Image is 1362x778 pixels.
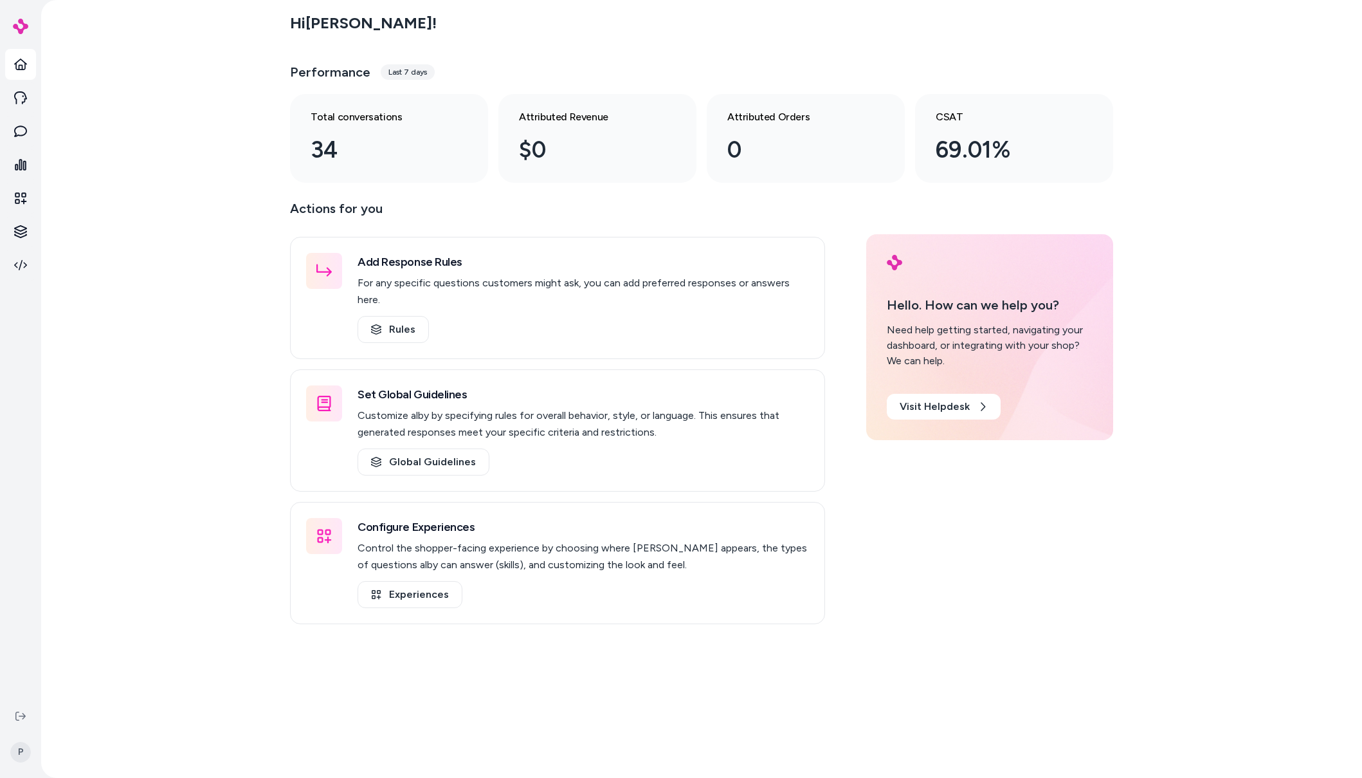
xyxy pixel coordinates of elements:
[358,316,429,343] a: Rules
[358,449,489,476] a: Global Guidelines
[8,732,33,773] button: P
[887,295,1093,315] p: Hello. How can we help you?
[887,394,1001,420] a: Visit Helpdesk
[358,581,462,608] a: Experiences
[727,133,864,167] div: 0
[10,742,31,763] span: P
[936,133,1072,167] div: 69.01%
[311,109,447,125] h3: Total conversations
[915,94,1113,183] a: CSAT 69.01%
[887,322,1093,369] div: Need help getting started, navigating your dashboard, or integrating with your shop? We can help.
[936,109,1072,125] h3: CSAT
[707,94,905,183] a: Attributed Orders 0
[519,133,655,167] div: $0
[358,407,809,441] p: Customize alby by specifying rules for overall behavior, style, or language. This ensures that ge...
[498,94,696,183] a: Attributed Revenue $0
[358,518,809,536] h3: Configure Experiences
[358,385,809,403] h3: Set Global Guidelines
[290,94,488,183] a: Total conversations 34
[358,275,809,308] p: For any specific questions customers might ask, you can add preferred responses or answers here.
[381,64,435,80] div: Last 7 days
[358,540,809,573] p: Control the shopper-facing experience by choosing where [PERSON_NAME] appears, the types of quest...
[519,109,655,125] h3: Attributed Revenue
[290,63,370,81] h3: Performance
[887,255,902,270] img: alby Logo
[290,14,437,33] h2: Hi [PERSON_NAME] !
[311,133,447,167] div: 34
[290,198,825,229] p: Actions for you
[727,109,864,125] h3: Attributed Orders
[13,19,28,34] img: alby Logo
[358,253,809,271] h3: Add Response Rules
